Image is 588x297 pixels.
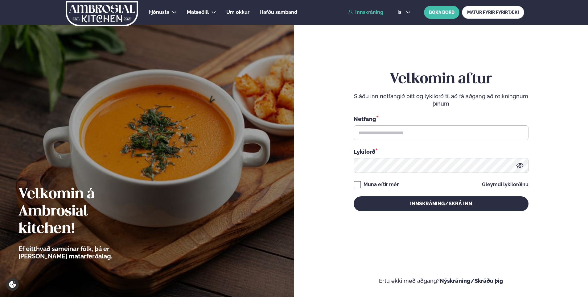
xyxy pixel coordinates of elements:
[462,6,524,19] a: MATUR FYRIR FYRIRTÆKI
[354,71,528,88] h2: Velkomin aftur
[354,93,528,107] p: Sláðu inn netfangið þitt og lykilorð til að fá aðgang að reikningnum þínum
[149,9,169,16] a: Þjónusta
[260,9,297,16] a: Hafðu samband
[354,148,528,156] div: Lykilorð
[226,9,249,16] a: Um okkur
[19,245,146,260] p: Ef eitthvað sameinar fólk, þá er [PERSON_NAME] matarferðalag.
[65,1,139,26] img: logo
[313,277,570,285] p: Ertu ekki með aðgang?
[187,9,209,15] span: Matseðill
[187,9,209,16] a: Matseðill
[440,278,503,284] a: Nýskráning/Skráðu þig
[354,196,528,211] button: Innskráning/Skrá inn
[393,10,416,15] button: is
[482,182,528,187] a: Gleymdi lykilorðinu
[348,10,383,15] a: Innskráning
[260,9,297,15] span: Hafðu samband
[6,278,19,291] a: Cookie settings
[424,6,459,19] button: BÓKA BORÐ
[19,186,146,238] h2: Velkomin á Ambrosial kitchen!
[226,9,249,15] span: Um okkur
[149,9,169,15] span: Þjónusta
[354,115,528,123] div: Netfang
[397,10,403,15] span: is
